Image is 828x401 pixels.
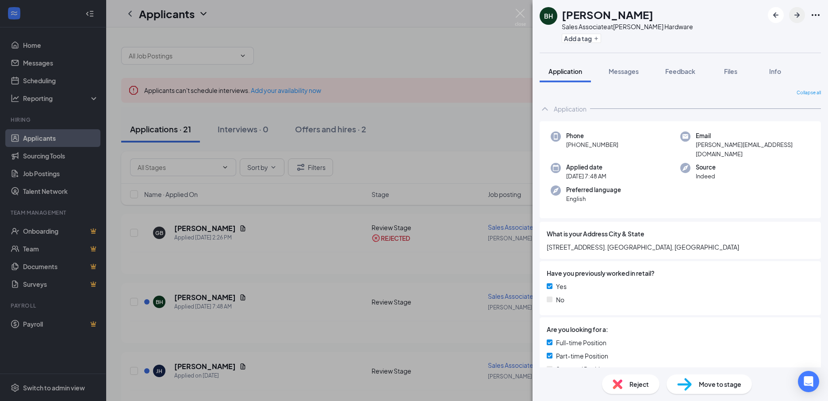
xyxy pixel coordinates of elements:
div: Sales Associate at [PERSON_NAME] Hardware [562,22,693,31]
svg: ChevronUp [540,104,550,114]
span: Reject [629,379,649,389]
button: PlusAdd a tag [562,34,601,43]
button: ArrowLeftNew [768,7,784,23]
span: What is your Address City & State [547,229,644,239]
span: Have you previously worked in retail? [547,268,655,278]
span: Feedback [665,67,695,75]
button: ArrowRight [789,7,805,23]
span: Phone [566,131,618,140]
span: Full-time Position [556,338,606,347]
h1: [PERSON_NAME] [562,7,653,22]
span: [DATE] 7:48 AM [566,172,606,181]
span: [PERSON_NAME][EMAIL_ADDRESS][DOMAIN_NAME] [696,140,810,158]
span: [PHONE_NUMBER] [566,140,618,149]
span: [STREET_ADDRESS]. [GEOGRAPHIC_DATA], [GEOGRAPHIC_DATA] [547,242,814,252]
div: Open Intercom Messenger [798,371,819,392]
span: Move to stage [699,379,741,389]
span: Applied date [566,163,606,172]
svg: ArrowLeftNew [770,10,781,20]
div: Application [554,104,586,113]
span: Indeed [696,172,716,181]
span: Are you looking for a: [547,324,608,334]
span: Preferred language [566,185,621,194]
span: Application [548,67,582,75]
span: Source [696,163,716,172]
span: Part-time Position [556,351,608,361]
svg: ArrowRight [792,10,802,20]
span: Seasonal Position [556,364,607,374]
span: Info [769,67,781,75]
svg: Plus [594,36,599,41]
svg: Ellipses [810,10,821,20]
span: Yes [556,281,567,291]
span: No [556,295,564,305]
span: English [566,194,621,203]
span: Messages [609,67,639,75]
span: Collapse all [797,89,821,96]
span: Files [724,67,737,75]
span: Email [696,131,810,140]
div: BH [544,12,553,20]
